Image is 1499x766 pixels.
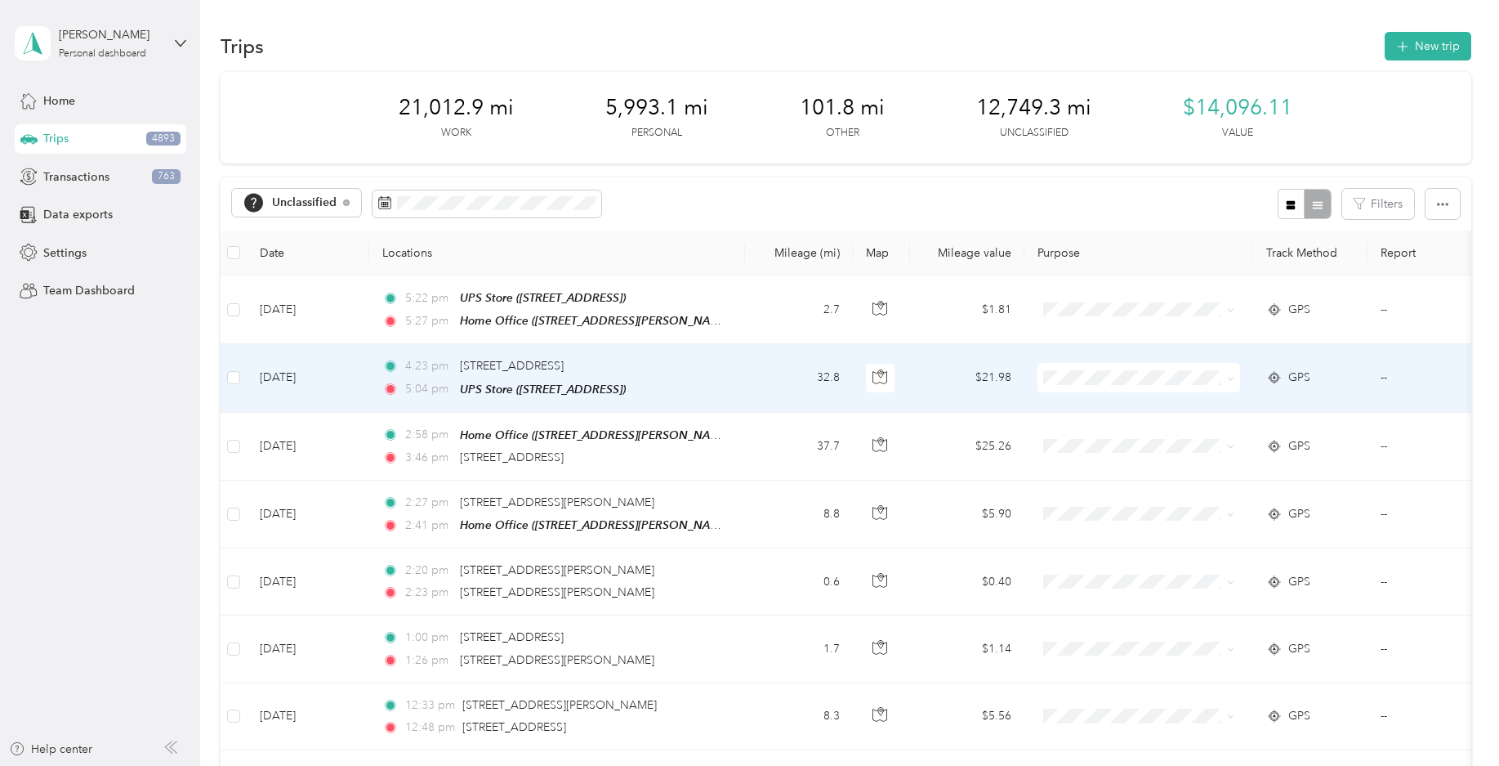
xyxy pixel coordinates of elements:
th: Mileage value [910,231,1024,275]
p: Personal [631,126,682,141]
h1: Trips [221,38,264,55]
div: Personal dashboard [59,49,146,59]
span: Home [43,92,75,110]
td: 2.7 [745,275,853,344]
td: 1.7 [745,616,853,683]
span: UPS Store ([STREET_ADDRESS]) [460,383,626,396]
span: Home Office ([STREET_ADDRESS][PERSON_NAME]) [460,314,734,328]
td: 0.6 [745,549,853,616]
td: 37.7 [745,413,853,481]
span: [STREET_ADDRESS] [460,450,564,464]
span: 4:23 pm [405,357,452,375]
span: 2:23 pm [405,584,452,602]
span: 1:26 pm [405,652,452,670]
span: 763 [152,169,181,184]
button: Filters [1342,189,1414,219]
span: [STREET_ADDRESS][PERSON_NAME] [462,698,657,712]
th: Map [853,231,910,275]
td: [DATE] [247,344,369,412]
span: 2:20 pm [405,562,452,580]
td: [DATE] [247,616,369,683]
span: [STREET_ADDRESS] [462,720,566,734]
th: Date [247,231,369,275]
span: [STREET_ADDRESS] [460,359,564,373]
td: [DATE] [247,481,369,549]
button: Help center [9,741,92,758]
span: [STREET_ADDRESS][PERSON_NAME] [460,653,654,667]
td: $5.56 [910,683,1024,750]
span: GPS [1288,505,1310,523]
span: Unclassified [272,197,337,208]
span: Transactions [43,168,109,186]
span: Home Office ([STREET_ADDRESS][PERSON_NAME]) [460,518,734,532]
span: GPS [1288,640,1310,658]
span: [STREET_ADDRESS][PERSON_NAME] [460,563,654,577]
p: Work [441,126,471,141]
td: $0.40 [910,549,1024,616]
span: 5:27 pm [405,312,452,330]
td: 8.3 [745,683,853,750]
span: [STREET_ADDRESS][PERSON_NAME] [460,495,654,509]
span: 5:22 pm [405,289,452,307]
td: $5.90 [910,481,1024,549]
span: GPS [1288,437,1310,455]
th: Mileage (mi) [745,231,853,275]
iframe: Everlance-gr Chat Button Frame [1408,674,1499,766]
span: $14,096.11 [1183,95,1292,121]
span: 21,012.9 mi [399,95,514,121]
p: Value [1222,126,1253,141]
span: 12:33 pm [405,697,455,714]
span: [STREET_ADDRESS][PERSON_NAME] [460,585,654,599]
span: GPS [1288,301,1310,319]
p: Other [826,126,859,141]
span: 2:27 pm [405,494,452,512]
span: Data exports [43,206,113,223]
span: GPS [1288,573,1310,591]
th: Locations [369,231,745,275]
td: [DATE] [247,549,369,616]
td: [DATE] [247,413,369,481]
span: [STREET_ADDRESS] [460,630,564,644]
span: UPS Store ([STREET_ADDRESS]) [460,291,626,304]
span: 5,993.1 mi [605,95,708,121]
td: [DATE] [247,683,369,750]
span: 2:58 pm [405,426,452,444]
th: Purpose [1024,231,1253,275]
span: 101.8 mi [800,95,885,121]
button: New trip [1385,32,1471,60]
div: [PERSON_NAME] [59,26,161,43]
span: 5:04 pm [405,380,452,398]
span: 2:41 pm [405,517,452,535]
td: $21.98 [910,344,1024,412]
td: $1.81 [910,275,1024,344]
td: 32.8 [745,344,853,412]
span: 4893 [146,132,181,146]
td: 8.8 [745,481,853,549]
td: [DATE] [247,275,369,344]
span: 1:00 pm [405,629,452,647]
span: 12,749.3 mi [976,95,1091,121]
span: Home Office ([STREET_ADDRESS][PERSON_NAME]) [460,428,734,442]
span: GPS [1288,369,1310,387]
span: Settings [43,244,87,262]
p: Unclassified [1000,126,1068,141]
td: $25.26 [910,413,1024,481]
span: Trips [43,130,69,147]
th: Track Method [1253,231,1367,275]
span: 3:46 pm [405,449,452,467]
span: GPS [1288,707,1310,725]
td: $1.14 [910,616,1024,683]
span: Team Dashboard [43,282,135,299]
span: 12:48 pm [405,719,455,737]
